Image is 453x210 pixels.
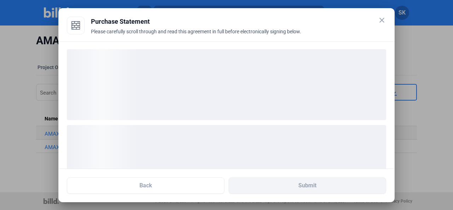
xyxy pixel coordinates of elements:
button: Back [67,177,224,194]
button: Submit [229,177,386,194]
div: Please carefully scroll through and read this agreement in full before electronically signing below. [91,28,386,44]
div: loading [67,125,386,196]
div: loading [67,49,386,120]
mat-icon: close [378,16,386,24]
div: Purchase Statement [91,17,386,27]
